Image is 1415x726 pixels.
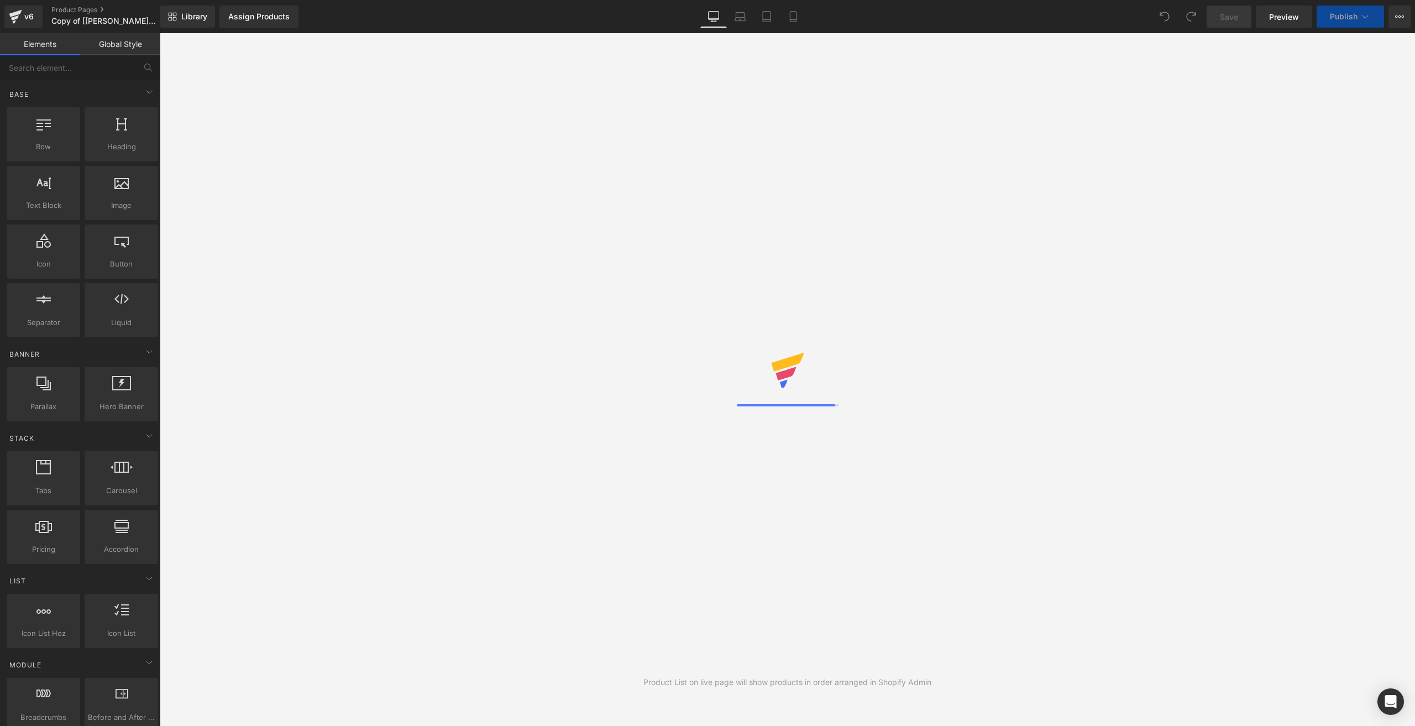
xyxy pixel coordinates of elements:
[88,141,155,153] span: Heading
[88,200,155,211] span: Image
[700,6,727,28] a: Desktop
[160,6,215,28] a: New Library
[1220,11,1238,23] span: Save
[10,141,77,153] span: Row
[727,6,753,28] a: Laptop
[10,485,77,497] span: Tabs
[10,401,77,412] span: Parallax
[88,317,155,328] span: Liquid
[228,12,290,21] div: Assign Products
[8,349,41,359] span: Banner
[753,6,780,28] a: Tablet
[88,258,155,270] span: Button
[1317,6,1384,28] button: Publish
[181,12,207,22] span: Library
[1269,11,1299,23] span: Preview
[8,89,30,100] span: Base
[10,200,77,211] span: Text Block
[643,676,931,688] div: Product List on live page will show products in order arranged in Shopify Admin
[10,258,77,270] span: Icon
[780,6,806,28] a: Mobile
[10,628,77,639] span: Icon List Hoz
[88,485,155,497] span: Carousel
[8,576,27,586] span: List
[1154,6,1176,28] button: Undo
[10,712,77,723] span: Breadcrumbs
[51,6,179,14] a: Product Pages
[4,6,43,28] a: v6
[22,9,36,24] div: v6
[1330,12,1358,21] span: Publish
[88,712,155,723] span: Before and After Images
[80,33,160,55] a: Global Style
[8,433,35,443] span: Stack
[1180,6,1202,28] button: Redo
[10,544,77,555] span: Pricing
[1377,688,1404,715] div: Open Intercom Messenger
[1256,6,1312,28] a: Preview
[1388,6,1411,28] button: More
[51,17,158,25] span: Copy of [[PERSON_NAME]] [DATE] | AntiAging | Scarcity
[8,660,43,670] span: Module
[88,628,155,639] span: Icon List
[88,401,155,412] span: Hero Banner
[10,317,77,328] span: Separator
[88,544,155,555] span: Accordion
